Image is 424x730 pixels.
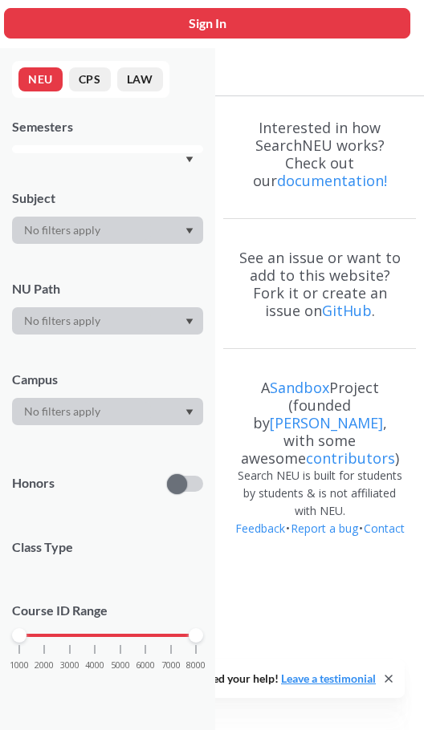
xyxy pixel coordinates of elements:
[290,521,359,536] a: Report a bug
[363,521,406,536] a: Contact
[185,409,194,416] svg: Dropdown arrow
[306,448,395,468] a: contributors
[234,521,286,536] a: Feedback
[117,67,163,91] button: LAW
[161,661,181,670] span: 7000
[12,371,203,388] div: Campus
[322,301,372,320] a: GitHub
[270,378,329,397] a: Sandbox
[18,67,63,91] button: NEU
[12,189,203,207] div: Subject
[185,318,194,325] svg: Dropdown arrow
[223,234,416,334] div: See an issue or want to add to this website? Fork it or create an issue on .
[12,398,203,425] div: Dropdown arrow
[136,661,155,670] span: 6000
[186,661,206,670] span: 8000
[111,661,130,670] span: 5000
[12,538,203,556] span: Class Type
[277,171,387,190] a: documentation!
[4,8,410,39] button: Sign In
[270,413,383,432] a: [PERSON_NAME]
[85,661,104,670] span: 4000
[181,673,376,684] span: We need your help!
[281,671,376,685] a: Leave a testimonial
[60,661,79,670] span: 3000
[12,118,203,136] div: Semesters
[223,467,416,520] div: Search NEU is built for students by students & is not affiliated with NEU.
[12,602,203,620] p: Course ID Range
[12,307,203,335] div: Dropdown arrow
[185,156,194,163] svg: Dropdown arrow
[185,228,194,234] svg: Dropdown arrow
[35,661,54,670] span: 2000
[69,67,111,91] button: CPS
[223,104,416,204] div: Interested in how SearchNEU works? Check out our
[10,661,29,670] span: 1000
[12,280,203,298] div: NU Path
[12,217,203,244] div: Dropdown arrow
[12,474,55,493] p: Honors
[223,364,416,467] div: A Project (founded by , with some awesome )
[223,520,416,562] div: • •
